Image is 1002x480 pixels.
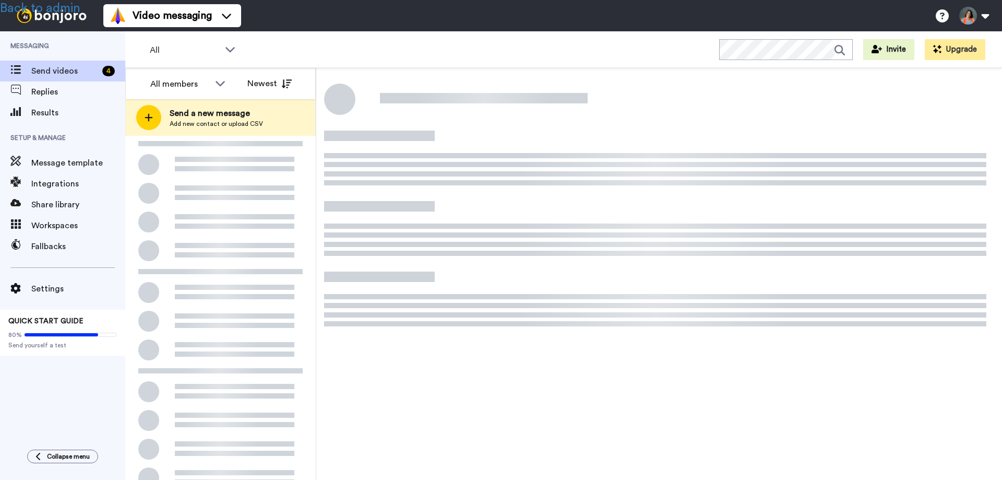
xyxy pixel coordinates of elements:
span: Video messaging [133,8,212,23]
span: Settings [31,283,125,295]
button: Upgrade [925,39,985,60]
span: Fallbacks [31,240,125,253]
span: Send yourself a test [8,341,117,349]
button: Invite [863,39,914,60]
span: 80% [8,331,22,339]
span: Message template [31,157,125,169]
span: Add new contact or upload CSV [170,120,263,128]
span: Results [31,107,125,119]
div: All members [150,78,210,90]
span: Replies [31,86,125,98]
img: vm-color.svg [110,7,126,24]
span: All [150,44,220,56]
span: QUICK START GUIDE [8,318,83,325]
button: Newest [240,73,300,94]
span: Send videos [31,65,98,77]
span: Send a new message [170,107,263,120]
span: Collapse menu [47,452,90,461]
span: Share library [31,198,125,211]
button: Collapse menu [27,450,98,463]
span: Integrations [31,178,125,190]
div: 4 [102,66,115,76]
span: Workspaces [31,219,125,232]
